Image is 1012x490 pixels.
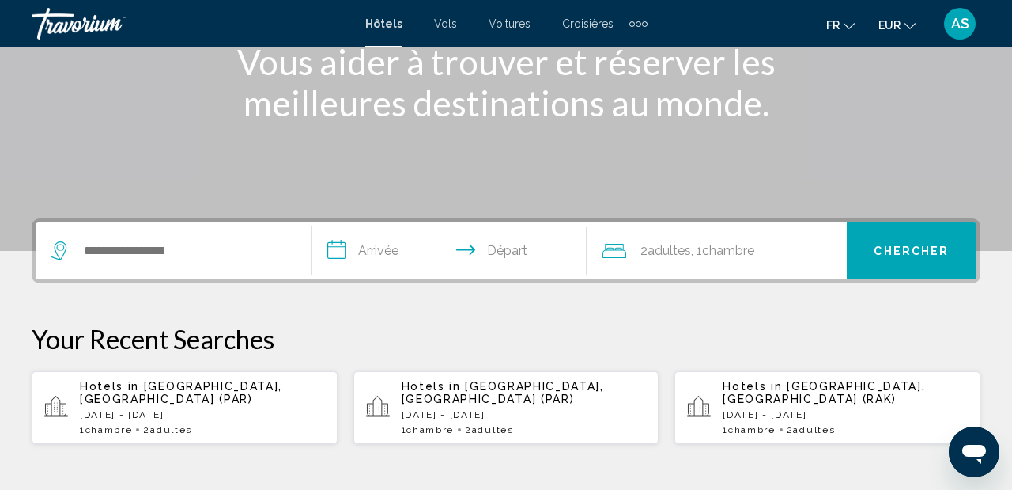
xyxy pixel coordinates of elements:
[629,11,648,36] button: Extra navigation items
[465,424,513,435] span: 2
[562,17,614,30] a: Croisières
[312,222,587,279] button: Check in and out dates
[826,19,840,32] span: fr
[210,41,802,123] h1: Vous aider à trouver et réserver les meilleures destinations au monde.
[80,380,139,393] span: Hotels in
[723,380,925,405] span: [GEOGRAPHIC_DATA], [GEOGRAPHIC_DATA] (RAK)
[723,424,775,435] span: 1
[587,222,847,279] button: Travelers: 2 adults, 0 children
[874,245,949,258] span: Chercher
[878,13,916,36] button: Change currency
[434,17,457,30] a: Vols
[793,424,835,435] span: Adultes
[640,240,691,262] span: 2
[32,370,338,445] button: Hotels in [GEOGRAPHIC_DATA], [GEOGRAPHIC_DATA] (PAR)[DATE] - [DATE]1Chambre2Adultes
[406,424,454,435] span: Chambre
[32,323,980,355] p: Your Recent Searches
[402,409,647,420] p: [DATE] - [DATE]
[674,370,980,445] button: Hotels in [GEOGRAPHIC_DATA], [GEOGRAPHIC_DATA] (RAK)[DATE] - [DATE]1Chambre2Adultes
[702,243,754,258] span: Chambre
[723,409,968,420] p: [DATE] - [DATE]
[143,424,191,435] span: 2
[80,380,282,405] span: [GEOGRAPHIC_DATA], [GEOGRAPHIC_DATA] (PAR)
[150,424,192,435] span: Adultes
[402,424,454,435] span: 1
[951,16,969,32] span: AS
[847,222,976,279] button: Chercher
[949,427,999,477] iframe: Bouton de lancement de la fenêtre de messagerie
[787,424,835,435] span: 2
[723,380,782,393] span: Hotels in
[472,424,514,435] span: Adultes
[826,13,855,36] button: Change language
[80,424,132,435] span: 1
[80,409,325,420] p: [DATE] - [DATE]
[489,17,531,30] a: Voitures
[728,424,776,435] span: Chambre
[939,7,980,40] button: User Menu
[402,380,461,393] span: Hotels in
[691,240,754,262] span: , 1
[32,8,349,40] a: Travorium
[353,370,659,445] button: Hotels in [GEOGRAPHIC_DATA], [GEOGRAPHIC_DATA] (PAR)[DATE] - [DATE]1Chambre2Adultes
[365,17,402,30] a: Hôtels
[878,19,901,32] span: EUR
[36,222,976,279] div: Search widget
[648,243,691,258] span: Adultes
[85,424,133,435] span: Chambre
[402,380,604,405] span: [GEOGRAPHIC_DATA], [GEOGRAPHIC_DATA] (PAR)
